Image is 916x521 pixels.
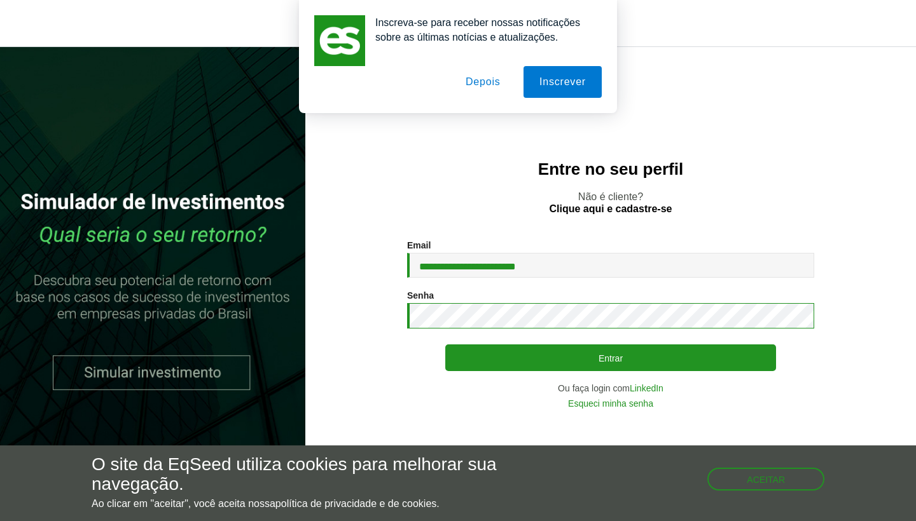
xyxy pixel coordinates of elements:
label: Senha [407,291,434,300]
button: Inscrever [524,66,602,98]
a: LinkedIn [630,384,663,393]
button: Depois [450,66,517,98]
p: Não é cliente? [331,191,891,215]
a: Clique aqui e cadastre-se [550,204,672,214]
a: política de privacidade e de cookies [275,499,437,509]
div: Ou faça login com [407,384,814,393]
h5: O site da EqSeed utiliza cookies para melhorar sua navegação. [92,455,531,494]
h2: Entre no seu perfil [331,160,891,179]
div: Inscreva-se para receber nossas notificações sobre as últimas notícias e atualizações. [365,15,602,44]
img: notification icon [314,15,365,66]
a: Esqueci minha senha [568,399,653,408]
label: Email [407,241,431,250]
button: Aceitar [707,468,824,491]
p: Ao clicar em "aceitar", você aceita nossa . [92,497,531,510]
button: Entrar [445,344,776,371]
